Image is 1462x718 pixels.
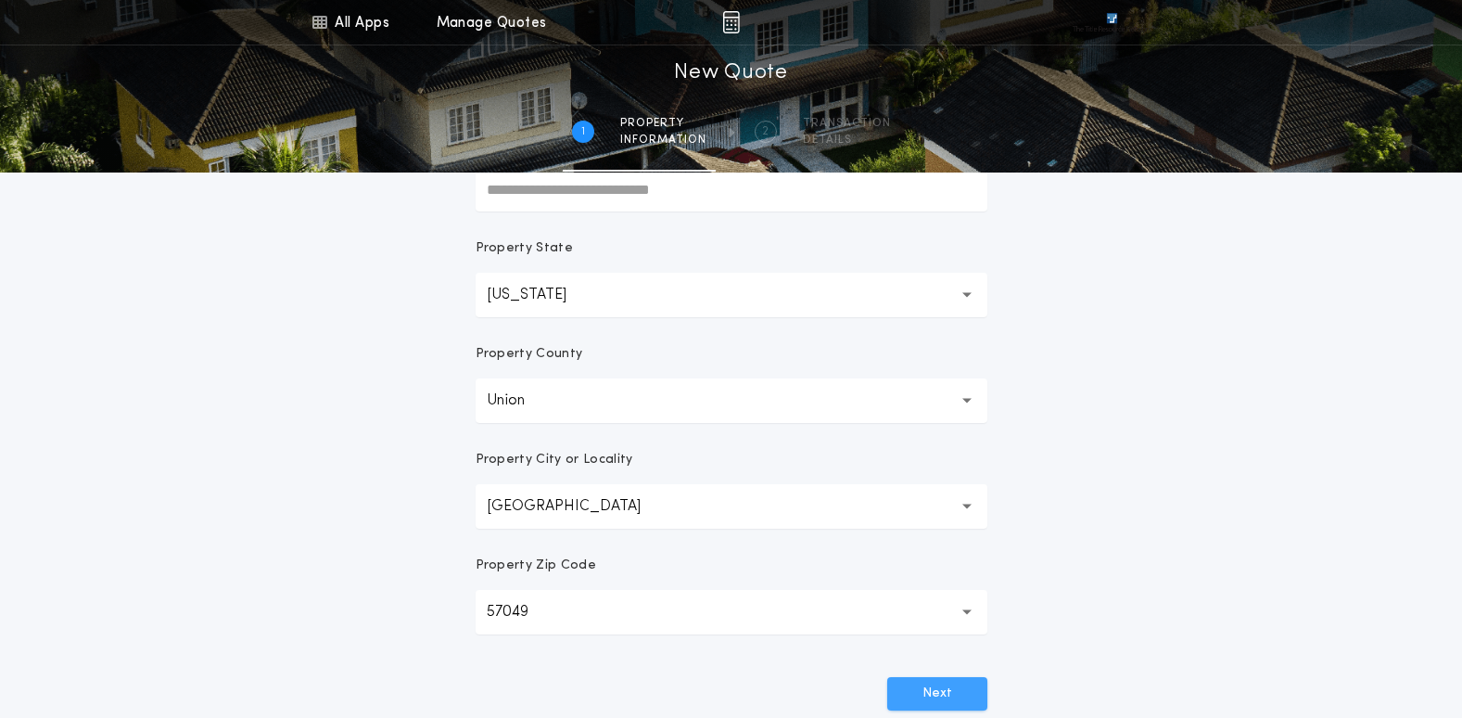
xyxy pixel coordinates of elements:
[620,133,706,147] span: information
[476,378,987,423] button: Union
[722,11,740,33] img: img
[487,601,558,623] p: 57049
[674,58,787,88] h1: New Quote
[803,116,891,131] span: Transaction
[476,590,987,635] button: 57049
[1073,13,1151,32] img: vs-icon
[887,677,987,711] button: Next
[762,124,769,139] h2: 2
[620,116,706,131] span: Property
[487,390,554,412] p: Union
[476,273,987,317] button: [US_STATE]
[476,345,583,364] p: Property County
[487,495,670,518] p: [GEOGRAPHIC_DATA]
[476,239,573,258] p: Property State
[476,557,596,575] p: Property Zip Code
[487,284,596,306] p: [US_STATE]
[581,124,585,139] h2: 1
[476,484,987,529] button: [GEOGRAPHIC_DATA]
[476,451,633,469] p: Property City or Locality
[803,133,891,147] span: details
